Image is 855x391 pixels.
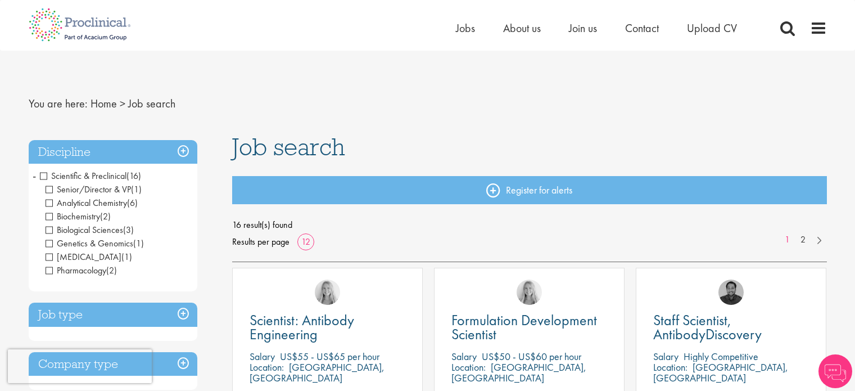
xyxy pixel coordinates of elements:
iframe: reCAPTCHA [8,349,152,383]
span: (1) [131,183,142,195]
a: 1 [779,233,795,246]
a: About us [503,21,541,35]
a: Formulation Development Scientist [451,313,607,341]
span: Staff Scientist, AntibodyDiscovery [653,311,762,344]
a: Scientist: Antibody Engineering [250,313,405,341]
span: Biological Sciences [46,224,134,236]
h3: Discipline [29,140,197,164]
p: US$50 - US$60 per hour [482,350,581,363]
span: - [33,167,36,184]
a: Register for alerts [232,176,827,204]
span: Scientific & Preclinical [40,170,141,182]
p: [GEOGRAPHIC_DATA], [GEOGRAPHIC_DATA] [451,361,586,384]
span: Salary [250,350,275,363]
a: Upload CV [687,21,737,35]
a: Join us [569,21,597,35]
span: (2) [100,210,111,222]
span: Genetics & Genomics [46,237,144,249]
span: Salary [451,350,477,363]
span: [MEDICAL_DATA] [46,251,121,263]
span: (2) [106,264,117,276]
span: Analytical Chemistry [46,197,138,209]
span: Biochemistry [46,210,111,222]
span: Laboratory Technician [46,251,132,263]
img: Mike Raletz [718,280,744,305]
span: Scientist: Antibody Engineering [250,311,354,344]
span: (1) [133,237,144,249]
p: [GEOGRAPHIC_DATA], [GEOGRAPHIC_DATA] [653,361,788,384]
span: Results per page [232,233,289,250]
img: Shannon Briggs [517,280,542,305]
span: Senior/Director & VP [46,183,131,195]
span: > [120,96,125,111]
a: 12 [297,236,314,248]
h3: Job type [29,303,197,327]
a: breadcrumb link [91,96,117,111]
span: Location: [653,361,687,374]
a: Jobs [456,21,475,35]
span: Job search [232,132,345,162]
span: 16 result(s) found [232,217,827,233]
span: (6) [127,197,138,209]
span: Pharmacology [46,264,117,276]
span: You are here: [29,96,88,111]
span: Genetics & Genomics [46,237,133,249]
a: 2 [795,233,811,246]
p: Highly Competitive [684,350,758,363]
span: (3) [123,224,134,236]
img: Chatbot [818,354,852,388]
span: Analytical Chemistry [46,197,127,209]
span: Location: [451,361,486,374]
a: Staff Scientist, AntibodyDiscovery [653,313,809,341]
span: Location: [250,361,284,374]
span: Job search [128,96,175,111]
span: Scientific & Preclinical [40,170,126,182]
p: US$55 - US$65 per hour [280,350,379,363]
span: Pharmacology [46,264,106,276]
span: Senior/Director & VP [46,183,142,195]
span: Biochemistry [46,210,100,222]
span: Formulation Development Scientist [451,311,597,344]
img: Shannon Briggs [315,280,340,305]
a: Contact [625,21,659,35]
span: Salary [653,350,678,363]
span: (1) [121,251,132,263]
span: (16) [126,170,141,182]
p: [GEOGRAPHIC_DATA], [GEOGRAPHIC_DATA] [250,361,384,384]
span: Biological Sciences [46,224,123,236]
